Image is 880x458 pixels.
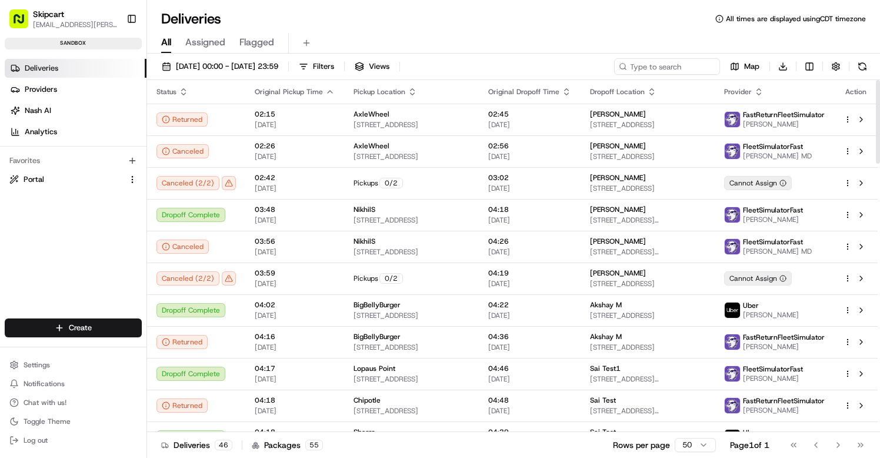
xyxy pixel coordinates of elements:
span: 02:26 [255,141,335,151]
span: Assigned [185,35,225,49]
span: 04:39 [488,427,571,437]
span: [PERSON_NAME] [743,215,803,224]
p: Rows per page [613,439,670,451]
p: Welcome 👋 [12,47,214,66]
input: Clear [31,76,194,88]
span: AxleWheel [354,141,389,151]
button: Views [349,58,395,75]
img: FleetSimulator.png [725,398,740,413]
span: Providers [25,84,57,95]
img: uber-new-logo.jpeg [725,430,740,445]
div: sandbox [5,38,142,49]
span: Analytics [25,127,57,137]
span: FleetSimulatorFast [743,142,803,151]
button: Skipcart[EMAIL_ADDRESS][PERSON_NAME][DOMAIN_NAME] [5,5,122,33]
span: API Documentation [111,171,189,182]
div: 46 [215,440,232,450]
img: Nash [12,12,35,35]
span: [STREET_ADDRESS] [590,279,706,288]
span: 04:19 [488,268,571,278]
div: We're available if you need us! [40,124,149,134]
span: Uber [743,428,759,437]
span: [STREET_ADDRESS][PERSON_NAME] [590,215,706,225]
span: Flagged [239,35,274,49]
span: [PERSON_NAME] MD [743,151,812,161]
span: All times are displayed using CDT timezone [726,14,866,24]
button: Map [725,58,765,75]
button: Notifications [5,376,142,392]
span: Pylon [117,200,142,208]
span: [STREET_ADDRESS] [354,152,469,161]
span: [STREET_ADDRESS] [354,215,469,225]
img: FleetSimulator.png [725,366,740,381]
span: Original Pickup Time [255,87,323,97]
a: Analytics [5,122,146,141]
img: FleetSimulator.png [725,334,740,350]
span: [PERSON_NAME] [590,268,646,278]
button: [DATE] 00:00 - [DATE] 23:59 [156,58,284,75]
button: Cannot Assign [724,271,792,286]
button: Portal [5,170,142,189]
div: Page 1 of 1 [730,439,769,451]
button: Toggle Theme [5,413,142,430]
span: [STREET_ADDRESS] [354,343,469,352]
span: [STREET_ADDRESS][PERSON_NAME] [590,406,706,416]
span: 04:36 [488,332,571,341]
span: [DATE] [255,247,335,257]
span: [PERSON_NAME] [590,237,646,246]
div: 0 / 2 [379,273,403,284]
button: Cannot Assign [724,176,792,190]
span: [DATE] [255,184,335,193]
span: [PERSON_NAME] [743,406,825,415]
span: Provider [724,87,752,97]
span: 04:02 [255,300,335,310]
span: FastReturnFleetSimulator [743,110,825,120]
span: [DATE] [488,374,571,384]
img: uber-new-logo.jpeg [725,303,740,318]
span: [STREET_ADDRESS] [590,120,706,130]
span: 02:15 [255,109,335,119]
a: Portal [9,174,123,185]
a: 📗Knowledge Base [7,166,95,187]
span: All [161,35,171,49]
span: FastReturnFleetSimulator [743,396,825,406]
span: [STREET_ADDRESS] [590,152,706,161]
span: NikhilS [354,205,375,214]
span: [DATE] [488,343,571,352]
span: [PERSON_NAME] [743,374,803,383]
span: Pickups [354,178,378,188]
span: FleetSimulatorFast [743,205,803,215]
div: 💻 [99,172,109,181]
span: 04:46 [488,364,571,373]
span: Sai Test [590,396,616,405]
span: Pickup Location [354,87,405,97]
span: Views [369,61,389,72]
span: [STREET_ADDRESS] [354,247,469,257]
span: [DATE] 00:00 - [DATE] 23:59 [176,61,278,72]
span: BigBellyBurger [354,300,401,310]
span: [DATE] [255,215,335,225]
span: [DATE] [255,343,335,352]
a: Powered byPylon [83,199,142,208]
a: 💻API Documentation [95,166,194,187]
img: FleetSimulator.png [725,144,740,159]
div: 📗 [12,172,21,181]
span: [STREET_ADDRESS] [354,120,469,130]
span: Sbarro [354,427,375,437]
button: Canceled [156,144,209,158]
span: [DATE] [255,120,335,130]
span: Settings [24,360,50,370]
span: 02:45 [488,109,571,119]
span: [STREET_ADDRESS] [354,311,469,320]
button: Start new chat [200,116,214,130]
button: Returned [156,112,208,127]
span: [DATE] [488,279,571,288]
span: [DATE] [255,406,335,416]
span: BigBellyBurger [354,332,401,341]
button: Skipcart [33,8,64,20]
div: Returned [156,399,208,413]
span: Toggle Theme [24,417,71,426]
